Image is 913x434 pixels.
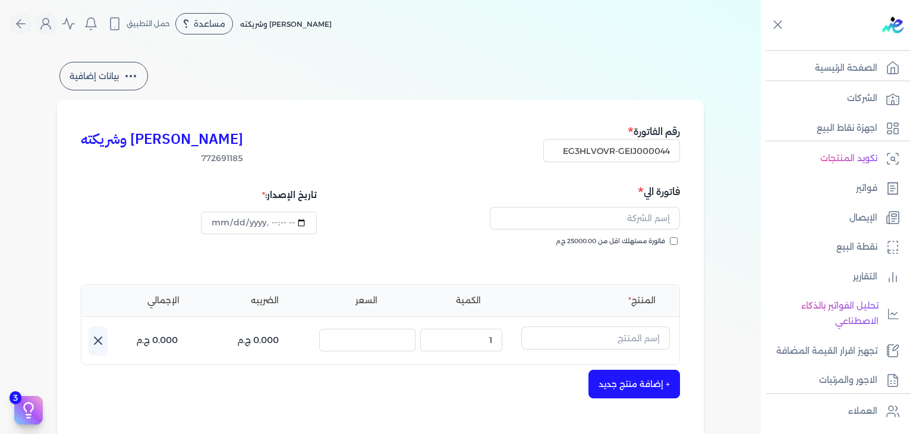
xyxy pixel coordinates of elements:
a: فواتير [761,176,906,201]
p: الشركات [847,91,877,106]
p: 0.000 ج.م [136,333,178,348]
img: logo [882,17,903,33]
button: + إضافة منتج جديد [588,370,680,398]
a: نقطة البيع [761,235,906,260]
a: اجهزة نقاط البيع [761,116,906,141]
p: العملاء [848,404,877,419]
p: نقطة البيع [836,240,877,255]
a: الاجور والمرتبات [761,368,906,393]
p: الإيصال [849,210,877,226]
a: الصفحة الرئيسية [761,56,906,81]
p: 0.000 ج.م [237,333,279,348]
span: 772691185 [81,152,243,165]
button: إسم المنتج [521,326,670,354]
p: الصفحة الرئيسية [815,61,877,76]
input: إسم الشركة [490,207,680,229]
a: تجهيز اقرار القيمة المضافة [761,339,906,364]
h5: رقم الفاتورة [543,124,680,139]
a: الإيصال [761,206,906,231]
div: مساعدة [175,13,233,34]
span: حمل التطبيق [127,18,170,29]
li: السعر [318,294,415,307]
div: تاريخ الإصدار: [201,184,316,206]
h3: [PERSON_NAME] وشريكته [81,128,243,150]
p: تجهيز اقرار القيمة المضافة [776,344,877,359]
p: تكويد المنتجات [820,151,877,166]
input: رقم الفاتورة [543,139,680,162]
a: التقارير [761,265,906,290]
button: إسم الشركة [490,207,680,234]
button: حمل التطبيق [105,14,173,34]
a: العملاء [761,399,906,424]
input: فاتورة مستهلك اقل من 25000.00 ج.م [670,237,678,245]
p: التقارير [853,269,877,285]
p: تحليل الفواتير بالذكاء الاصطناعي [767,298,879,329]
li: الإجمالي [115,294,212,307]
span: 3 [10,391,21,404]
li: الكمية [420,294,517,307]
button: 3 [14,396,43,424]
p: اجهزة نقاط البيع [817,121,877,136]
a: الشركات [761,86,906,111]
a: تكويد المنتجات [761,146,906,171]
button: بيانات إضافية [59,62,148,90]
p: الاجور والمرتبات [819,373,877,388]
li: المنتج [521,294,670,307]
li: الضريبه [216,294,313,307]
a: تحليل الفواتير بالذكاء الاصطناعي [761,294,906,334]
p: فواتير [856,181,877,196]
span: مساعدة [194,20,225,28]
h5: فاتورة الي [384,184,680,199]
span: [PERSON_NAME] وشريكته [240,20,332,29]
span: فاتورة مستهلك اقل من 25000.00 ج.م [556,237,665,246]
input: إسم المنتج [521,326,670,349]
